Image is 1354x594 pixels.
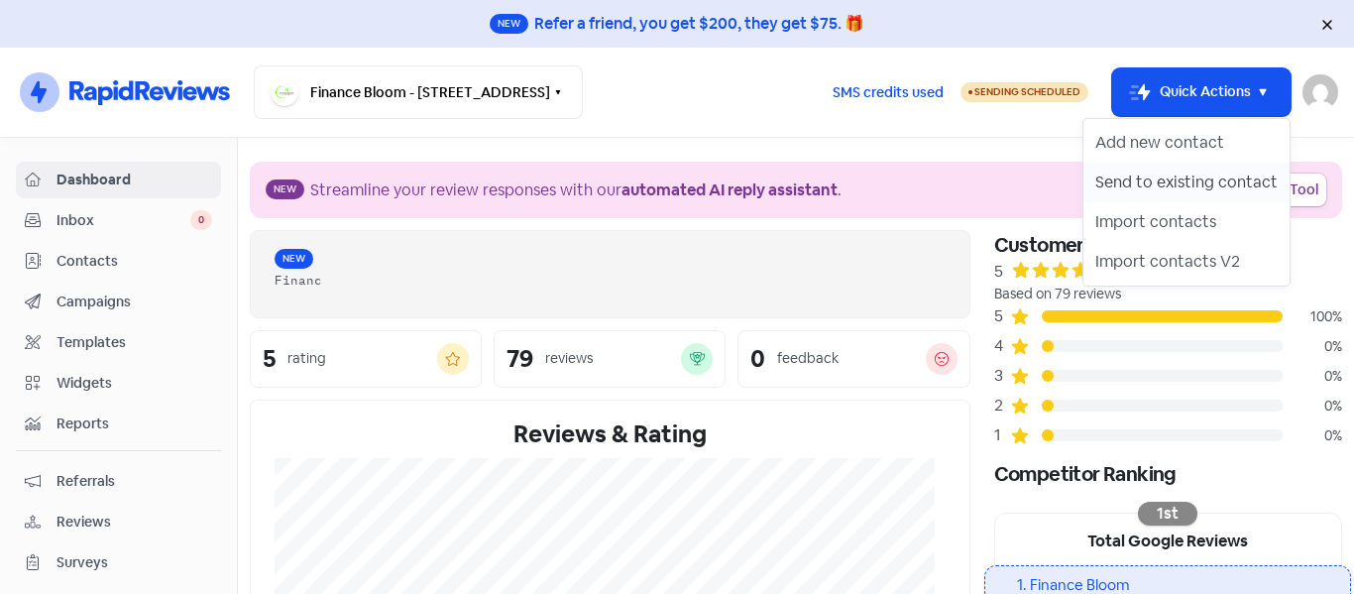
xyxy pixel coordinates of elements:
[310,178,842,202] div: Streamline your review responses with our .
[56,552,212,573] span: Surveys
[534,12,864,36] div: Refer a friend, you get $200, they get $75. 🎁
[507,347,533,371] div: 79
[994,423,1010,447] div: 1
[974,85,1080,98] span: Sending Scheduled
[1283,366,1342,387] div: 0%
[960,80,1088,104] a: Sending Scheduled
[56,251,212,272] span: Contacts
[56,170,212,190] span: Dashboard
[263,347,276,371] div: 5
[750,347,765,371] div: 0
[190,210,212,230] span: 0
[816,80,960,101] a: SMS credits used
[994,334,1010,358] div: 4
[56,373,212,394] span: Widgets
[621,179,838,200] b: automated AI reply assistant
[777,348,839,369] div: feedback
[16,544,221,581] a: Surveys
[250,330,482,388] a: 5rating
[16,284,221,320] a: Campaigns
[994,304,1010,328] div: 5
[994,284,1342,304] div: Based on 79 reviews
[56,332,212,353] span: Templates
[254,65,583,119] button: Finance Bloom - [STREET_ADDRESS]
[16,202,221,239] a: Inbox 0
[994,364,1010,388] div: 3
[1283,396,1342,416] div: 0%
[56,414,212,434] span: Reports
[56,292,212,312] span: Campaigns
[1138,502,1197,526] div: 1st
[1283,425,1342,446] div: 0%
[994,394,1010,417] div: 2
[1302,74,1338,110] img: User
[16,162,221,198] a: Dashboard
[1112,68,1291,116] button: Quick Actions
[16,463,221,500] a: Referrals
[994,230,1342,260] div: Customer Reviews
[275,416,946,452] div: Reviews & Rating
[1083,202,1290,242] button: Import contacts
[995,514,1341,565] div: Total Google Reviews
[994,459,1342,489] div: Competitor Ranking
[1083,163,1290,202] button: Send to existing contact
[56,512,212,533] span: Reviews
[16,243,221,280] a: Contacts
[275,249,313,269] span: New
[1283,306,1342,327] div: 100%
[16,324,221,361] a: Templates
[1083,242,1290,282] button: Import contacts V2
[833,82,944,103] span: SMS credits used
[494,330,726,388] a: 79reviews
[16,365,221,402] a: Widgets
[545,348,593,369] div: reviews
[737,330,969,388] a: 0feedback
[266,179,304,199] span: New
[287,348,326,369] div: rating
[994,260,1003,284] div: 5
[16,504,221,540] a: Reviews
[56,471,212,492] span: Referrals
[275,271,946,290] div: Financ
[1283,336,1342,357] div: 0%
[490,14,528,34] span: New
[1083,123,1290,163] button: Add new contact
[16,406,221,442] a: Reports
[56,210,190,231] span: Inbox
